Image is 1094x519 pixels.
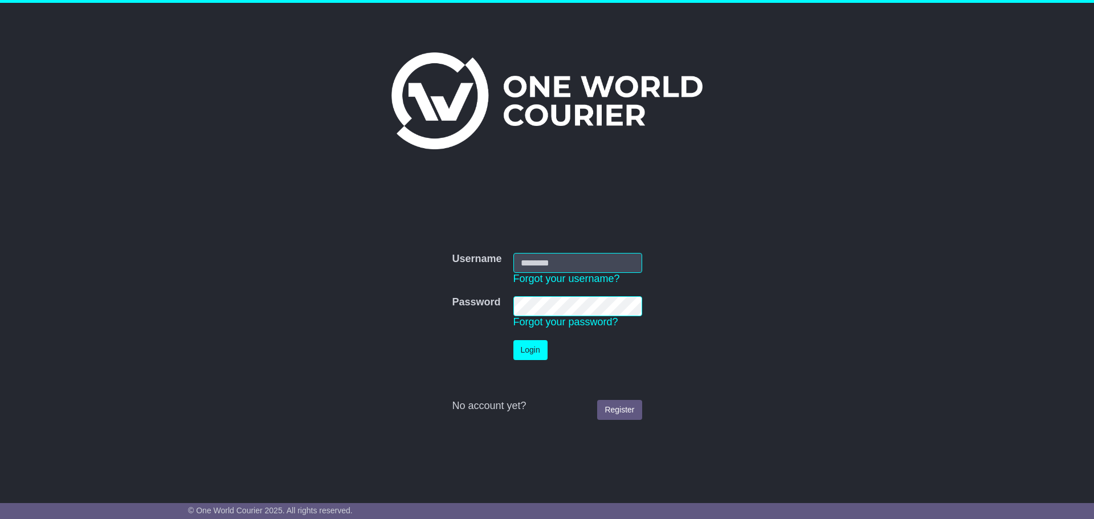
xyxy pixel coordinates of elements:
label: Password [452,296,500,309]
div: No account yet? [452,400,642,412]
a: Forgot your password? [513,316,618,328]
label: Username [452,253,501,265]
a: Register [597,400,642,420]
span: © One World Courier 2025. All rights reserved. [188,506,353,515]
a: Forgot your username? [513,273,620,284]
button: Login [513,340,548,360]
img: One World [391,52,703,149]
